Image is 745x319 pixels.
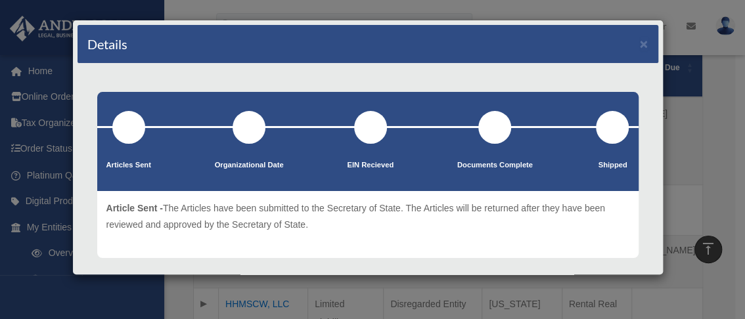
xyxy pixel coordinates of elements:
h4: Details [87,35,127,53]
p: The Articles have been submitted to the Secretary of State. The Articles will be returned after t... [106,200,629,232]
button: × [640,37,648,51]
p: Articles Sent [106,159,151,172]
p: Documents Complete [457,159,533,172]
span: Article Sent - [106,203,163,213]
p: EIN Recieved [347,159,394,172]
p: Organizational Date [215,159,284,172]
p: Shipped [596,159,629,172]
